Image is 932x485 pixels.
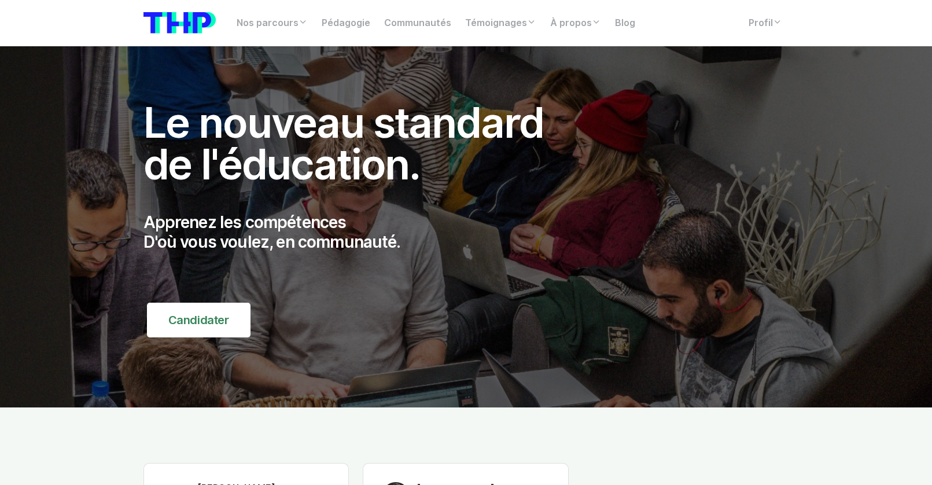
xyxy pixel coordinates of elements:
a: Nos parcours [230,12,315,35]
h1: Le nouveau standard de l'éducation. [143,102,569,185]
a: Communautés [377,12,458,35]
a: Blog [608,12,642,35]
a: Pédagogie [315,12,377,35]
a: Profil [742,12,789,35]
p: Apprenez les compétences D'où vous voulez, en communauté. [143,213,569,252]
a: À propos [543,12,608,35]
a: Témoignages [458,12,543,35]
a: Candidater [147,303,251,337]
img: logo [143,12,216,34]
